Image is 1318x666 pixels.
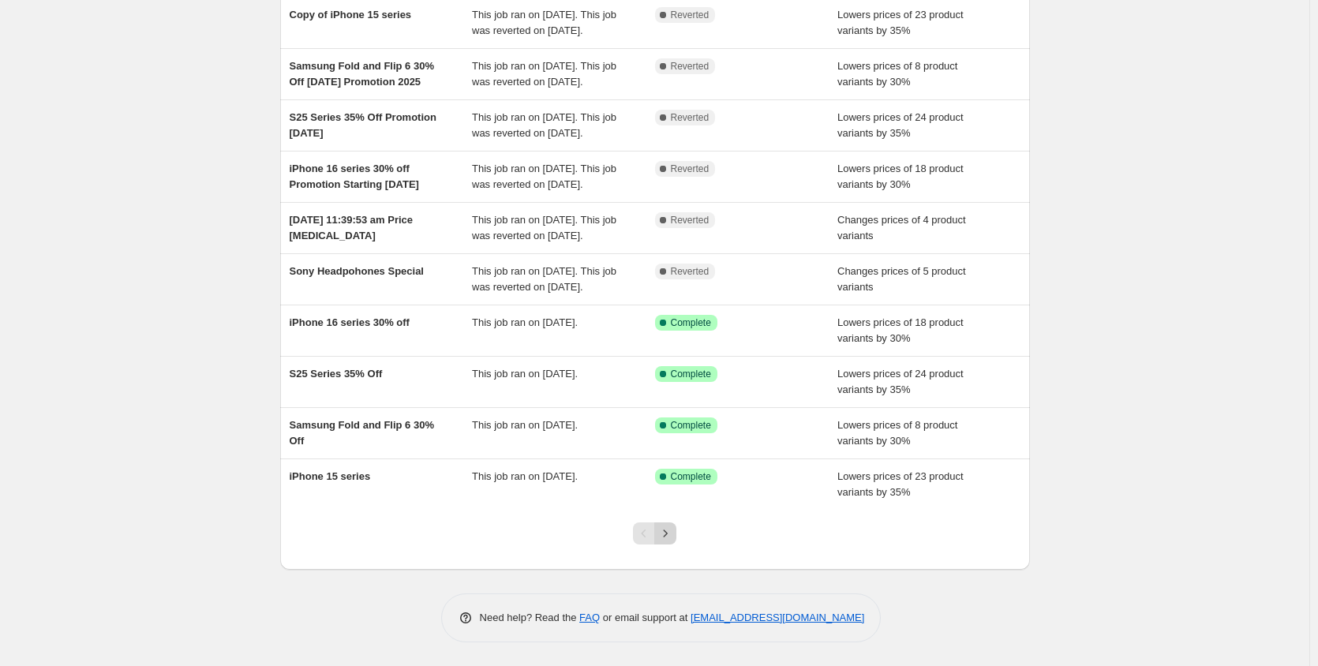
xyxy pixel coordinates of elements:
[671,265,710,278] span: Reverted
[837,214,966,241] span: Changes prices of 4 product variants
[654,522,676,544] button: Next
[671,470,711,483] span: Complete
[837,419,957,447] span: Lowers prices of 8 product variants by 30%
[633,522,676,544] nav: Pagination
[671,419,711,432] span: Complete
[472,265,616,293] span: This job ran on [DATE]. This job was reverted on [DATE].
[671,214,710,226] span: Reverted
[472,419,578,431] span: This job ran on [DATE].
[671,368,711,380] span: Complete
[671,60,710,73] span: Reverted
[472,9,616,36] span: This job ran on [DATE]. This job was reverted on [DATE].
[837,470,964,498] span: Lowers prices of 23 product variants by 35%
[837,163,964,190] span: Lowers prices of 18 product variants by 30%
[671,9,710,21] span: Reverted
[290,368,383,380] span: S25 Series 35% Off
[290,214,414,241] span: [DATE] 11:39:53 am Price [MEDICAL_DATA]
[837,111,964,139] span: Lowers prices of 24 product variants by 35%
[472,60,616,88] span: This job ran on [DATE]. This job was reverted on [DATE].
[480,612,580,623] span: Need help? Read the
[472,214,616,241] span: This job ran on [DATE]. This job was reverted on [DATE].
[472,470,578,482] span: This job ran on [DATE].
[290,470,371,482] span: iPhone 15 series
[837,60,957,88] span: Lowers prices of 8 product variants by 30%
[290,163,419,190] span: iPhone 16 series 30% off Promotion Starting [DATE]
[837,9,964,36] span: Lowers prices of 23 product variants by 35%
[472,111,616,139] span: This job ran on [DATE]. This job was reverted on [DATE].
[290,60,434,88] span: Samsung Fold and Flip 6 30% Off [DATE] Promotion 2025
[837,316,964,344] span: Lowers prices of 18 product variants by 30%
[472,163,616,190] span: This job ran on [DATE]. This job was reverted on [DATE].
[290,111,436,139] span: S25 Series 35% Off Promotion [DATE]
[472,316,578,328] span: This job ran on [DATE].
[671,316,711,329] span: Complete
[290,316,410,328] span: iPhone 16 series 30% off
[290,9,412,21] span: Copy of iPhone 15 series
[691,612,864,623] a: [EMAIL_ADDRESS][DOMAIN_NAME]
[837,368,964,395] span: Lowers prices of 24 product variants by 35%
[671,163,710,175] span: Reverted
[290,265,425,277] span: Sony Headpohones Special
[600,612,691,623] span: or email support at
[290,419,434,447] span: Samsung Fold and Flip 6 30% Off
[837,265,966,293] span: Changes prices of 5 product variants
[472,368,578,380] span: This job ran on [DATE].
[671,111,710,124] span: Reverted
[579,612,600,623] a: FAQ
